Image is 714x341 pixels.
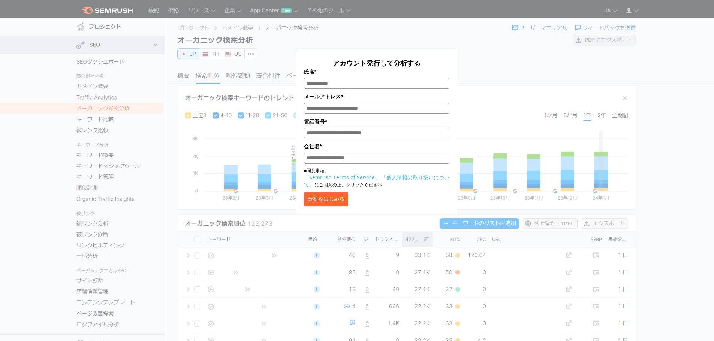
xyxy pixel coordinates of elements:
label: 電話番号* [304,118,449,126]
label: メールアドレス* [304,92,449,101]
p: ■同意事項 にご同意の上、クリックください [304,167,449,188]
a: 「個人情報の取り扱いについて」 [304,174,449,188]
button: 分析をはじめる [304,192,348,206]
a: 「Semrush Terms of Service」 [304,174,380,181]
span: アカウント発行して分析する [333,58,421,67]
